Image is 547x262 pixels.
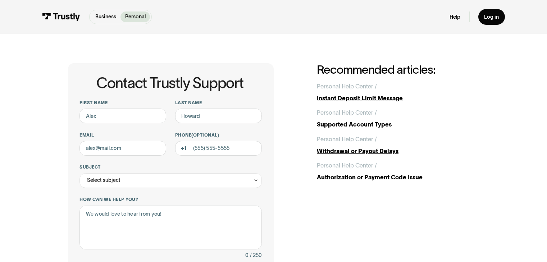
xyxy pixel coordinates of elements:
[125,13,146,20] p: Personal
[317,161,479,181] a: Personal Help Center /Authorization or Payment Code Issue
[317,173,479,182] div: Authorization or Payment Code Issue
[120,12,150,22] a: Personal
[484,14,499,20] div: Log in
[79,141,166,156] input: alex@mail.com
[317,147,479,156] div: Withdrawal or Payout Delays
[317,82,479,102] a: Personal Help Center /Instant Deposit Limit Message
[79,197,261,202] label: How can we help you?
[245,251,249,260] div: 0
[317,120,479,129] div: Supported Account Types
[317,135,479,155] a: Personal Help Center /Withdrawal or Payout Delays
[450,14,460,20] a: Help
[79,164,261,170] label: Subject
[175,109,262,123] input: Howard
[317,94,479,103] div: Instant Deposit Limit Message
[191,133,219,137] span: (Optional)
[317,135,377,144] div: Personal Help Center /
[317,108,377,117] div: Personal Help Center /
[250,251,262,260] div: / 250
[79,132,166,138] label: Email
[91,12,121,22] a: Business
[78,75,261,91] h1: Contact Trustly Support
[317,63,479,76] h2: Recommended articles:
[175,141,262,156] input: (555) 555-5555
[317,108,479,129] a: Personal Help Center /Supported Account Types
[79,100,166,106] label: First name
[317,161,377,170] div: Personal Help Center /
[87,176,120,185] div: Select subject
[42,13,80,21] img: Trustly Logo
[175,132,262,138] label: Phone
[79,173,261,188] div: Select subject
[95,13,116,20] p: Business
[175,100,262,106] label: Last name
[317,82,377,91] div: Personal Help Center /
[478,9,505,24] a: Log in
[79,109,166,123] input: Alex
